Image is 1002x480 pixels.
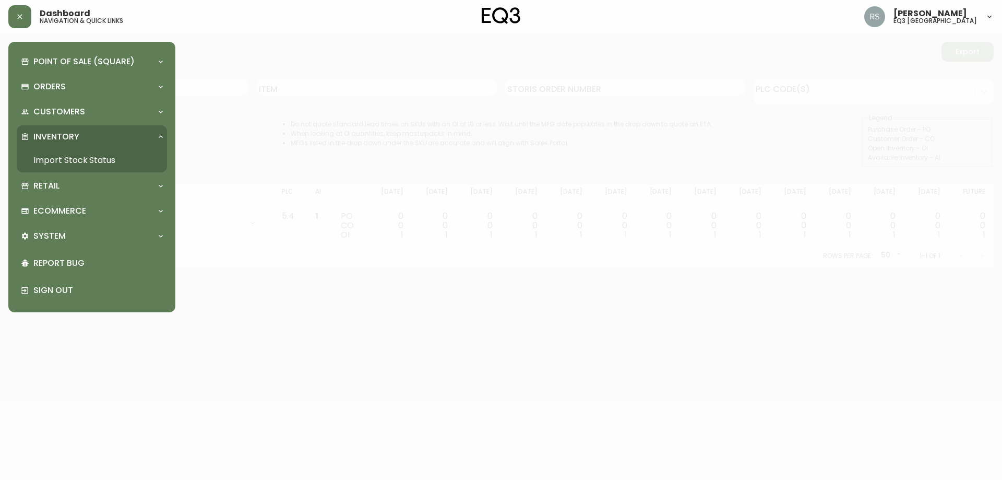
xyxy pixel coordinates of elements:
[17,125,167,148] div: Inventory
[864,6,885,27] img: 8fb1f8d3fb383d4dec505d07320bdde0
[17,200,167,223] div: Ecommerce
[40,18,123,24] h5: navigation & quick links
[17,75,167,98] div: Orders
[33,230,66,242] p: System
[482,7,520,24] img: logo
[33,56,135,67] p: Point of Sale (Square)
[40,9,90,18] span: Dashboard
[33,81,66,92] p: Orders
[17,225,167,248] div: System
[17,100,167,123] div: Customers
[17,148,167,172] a: Import Stock Status
[17,250,167,277] div: Report Bug
[893,18,977,24] h5: eq3 [GEOGRAPHIC_DATA]
[33,106,85,118] p: Customers
[17,277,167,304] div: Sign Out
[893,9,967,18] span: [PERSON_NAME]
[17,50,167,73] div: Point of Sale (Square)
[33,285,163,296] p: Sign Out
[33,257,163,269] p: Report Bug
[33,131,79,143] p: Inventory
[17,174,167,197] div: Retail
[33,180,59,192] p: Retail
[33,205,86,217] p: Ecommerce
